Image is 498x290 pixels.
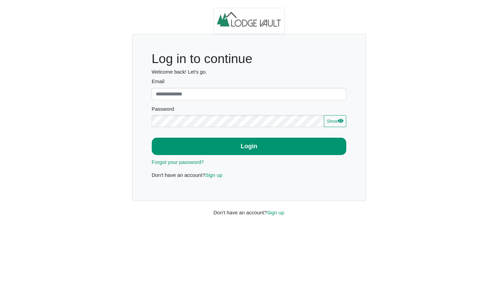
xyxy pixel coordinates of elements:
[152,105,347,115] legend: Password
[213,8,285,34] img: logo.2b93711c.jpg
[209,201,290,216] div: Don't have an account?
[241,143,258,150] b: Login
[152,78,347,86] label: Email
[152,69,347,75] h6: Welcome back! Let's go.
[338,118,343,123] svg: eye fill
[152,171,347,179] p: Don't have an account?
[267,210,284,215] a: Sign up
[152,51,347,66] h1: Log in to continue
[324,115,346,127] button: Showeye fill
[152,159,204,165] a: Forgot your password?
[152,138,347,155] button: Login
[205,172,222,178] a: Sign up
